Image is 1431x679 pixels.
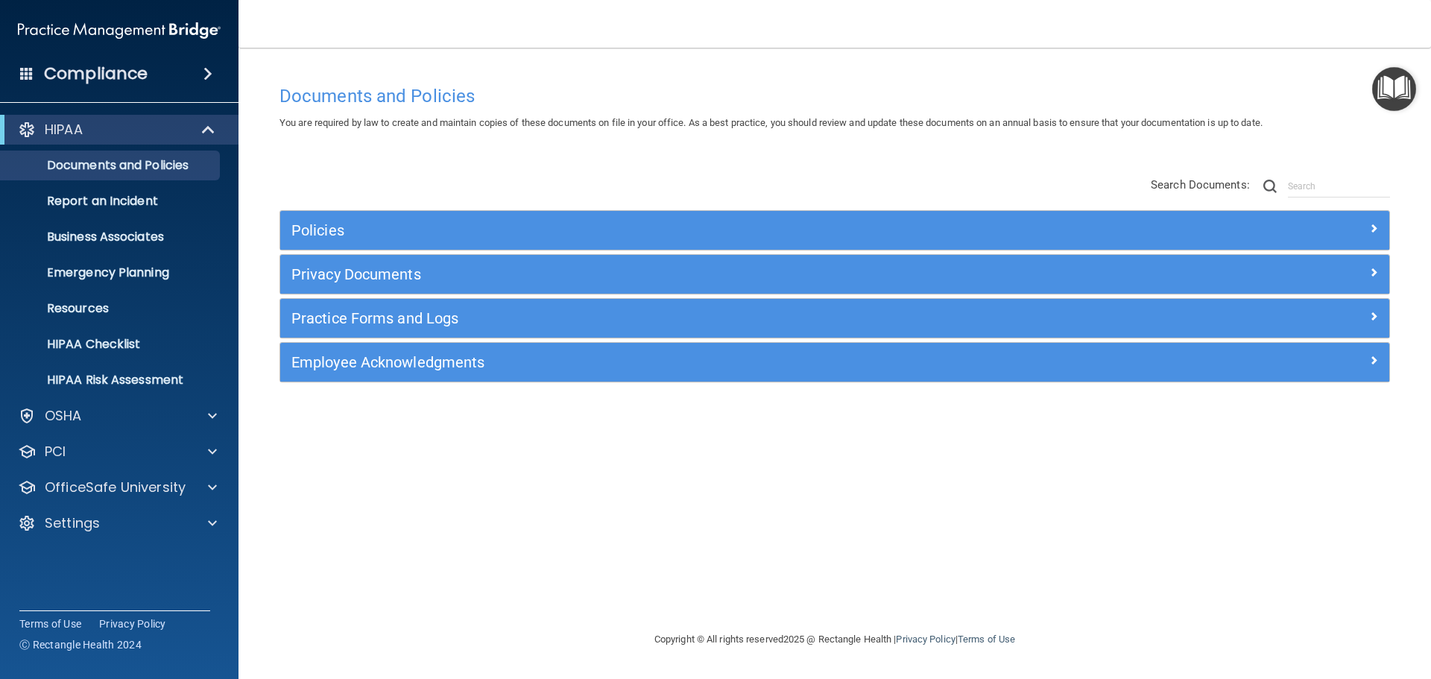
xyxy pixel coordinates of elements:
[18,514,217,532] a: Settings
[19,637,142,652] span: Ⓒ Rectangle Health 2024
[45,121,83,139] p: HIPAA
[19,616,81,631] a: Terms of Use
[10,230,213,244] p: Business Associates
[10,337,213,352] p: HIPAA Checklist
[18,479,217,496] a: OfficeSafe University
[18,121,216,139] a: HIPAA
[291,306,1378,330] a: Practice Forms and Logs
[896,634,955,645] a: Privacy Policy
[1372,67,1416,111] button: Open Resource Center
[45,407,82,425] p: OSHA
[291,266,1101,282] h5: Privacy Documents
[99,616,166,631] a: Privacy Policy
[279,86,1390,106] h4: Documents and Policies
[291,350,1378,374] a: Employee Acknowledgments
[291,310,1101,326] h5: Practice Forms and Logs
[291,222,1101,239] h5: Policies
[45,443,66,461] p: PCI
[18,443,217,461] a: PCI
[10,301,213,316] p: Resources
[18,16,221,45] img: PMB logo
[10,194,213,209] p: Report an Incident
[10,158,213,173] p: Documents and Policies
[1263,180,1277,193] img: ic-search.3b580494.png
[18,407,217,425] a: OSHA
[563,616,1107,663] div: Copyright © All rights reserved 2025 @ Rectangle Health | |
[45,514,100,532] p: Settings
[10,373,213,388] p: HIPAA Risk Assessment
[279,117,1263,128] span: You are required by law to create and maintain copies of these documents on file in your office. ...
[291,218,1378,242] a: Policies
[44,63,148,84] h4: Compliance
[291,354,1101,370] h5: Employee Acknowledgments
[1288,175,1390,198] input: Search
[1151,178,1250,192] span: Search Documents:
[291,262,1378,286] a: Privacy Documents
[958,634,1015,645] a: Terms of Use
[10,265,213,280] p: Emergency Planning
[45,479,186,496] p: OfficeSafe University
